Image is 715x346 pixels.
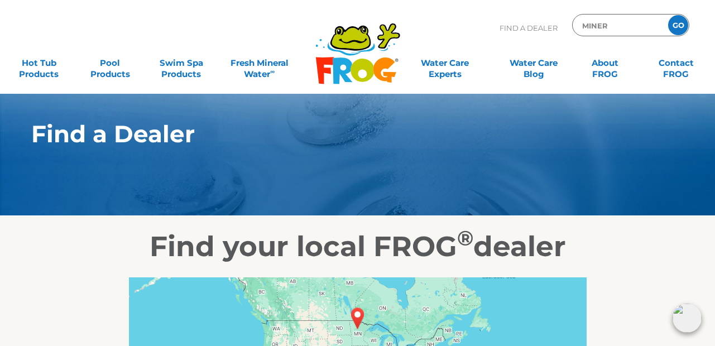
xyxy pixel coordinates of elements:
[673,304,702,333] img: openIcon
[577,52,632,74] a: AboutFROG
[506,52,561,74] a: Water CareBlog
[457,225,473,251] sup: ®
[668,15,688,35] input: GO
[15,230,701,263] h2: Find your local FROG dealer
[225,52,294,74] a: Fresh MineralWater∞
[649,52,704,74] a: ContactFROG
[31,121,632,147] h1: Find a Dealer
[581,17,656,33] input: Zip Code Form
[153,52,209,74] a: Swim SpaProducts
[83,52,138,74] a: PoolProducts
[500,14,558,42] p: Find A Dealer
[400,52,490,74] a: Water CareExperts
[11,52,66,74] a: Hot TubProducts
[345,303,371,333] div: USA
[270,68,275,75] sup: ∞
